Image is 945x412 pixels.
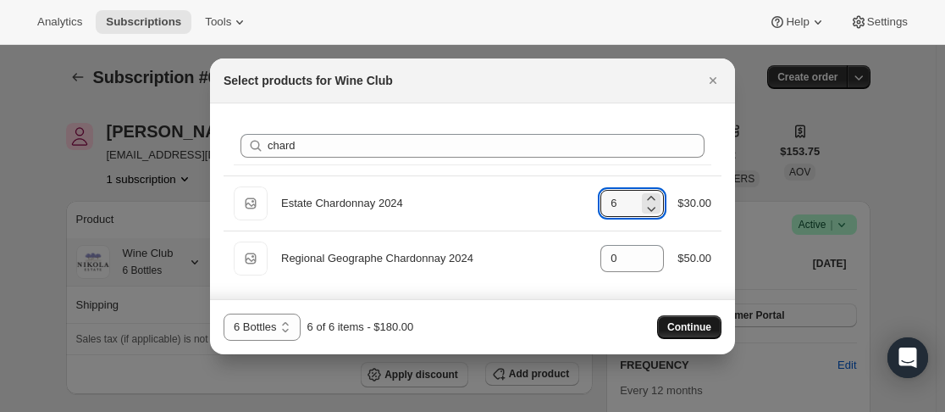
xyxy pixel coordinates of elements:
input: Search products [268,134,705,158]
span: Analytics [37,15,82,29]
button: Close [701,69,725,92]
span: Tools [205,15,231,29]
button: Analytics [27,10,92,34]
div: Regional Geographe Chardonnay 2024 [281,250,587,267]
span: Subscriptions [106,15,181,29]
button: Help [759,10,836,34]
div: 6 of 6 items - $180.00 [307,319,414,336]
div: Estate Chardonnay 2024 [281,195,587,212]
button: Settings [840,10,918,34]
button: Continue [657,315,721,339]
span: Settings [867,15,908,29]
div: $30.00 [677,195,711,212]
button: Tools [195,10,258,34]
div: $50.00 [677,250,711,267]
div: Open Intercom Messenger [887,337,928,378]
span: Help [786,15,809,29]
span: Continue [667,320,711,334]
button: Subscriptions [96,10,191,34]
h2: Select products for Wine Club [224,72,393,89]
